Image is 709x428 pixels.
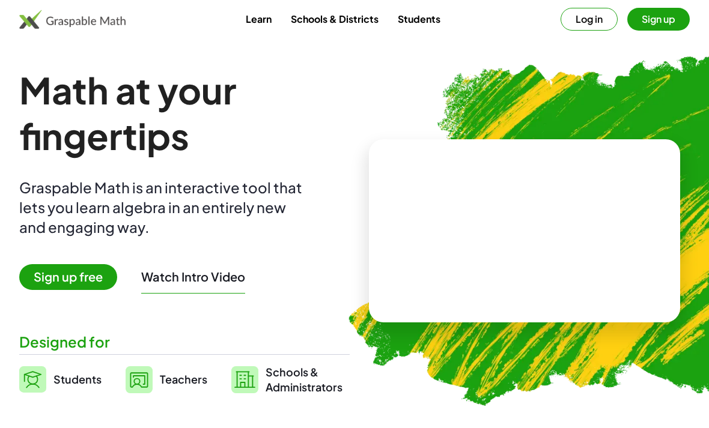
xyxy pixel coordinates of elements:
[19,178,308,237] div: Graspable Math is an interactive tool that lets you learn algebra in an entirely new and engaging...
[53,372,102,386] span: Students
[19,366,46,393] img: svg%3e
[19,264,117,290] span: Sign up free
[236,8,281,30] a: Learn
[388,8,450,30] a: Students
[19,364,102,394] a: Students
[19,67,350,158] h1: Math at your fingertips
[126,366,153,393] img: svg%3e
[231,366,258,393] img: svg%3e
[160,372,207,386] span: Teachers
[561,8,618,31] button: Log in
[231,364,342,394] a: Schools &Administrators
[266,364,342,394] span: Schools & Administrators
[126,364,207,394] a: Teachers
[434,185,615,276] video: What is this? This is dynamic math notation. Dynamic math notation plays a central role in how Gr...
[281,8,388,30] a: Schools & Districts
[627,8,690,31] button: Sign up
[141,269,245,285] button: Watch Intro Video
[19,332,350,352] div: Designed for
